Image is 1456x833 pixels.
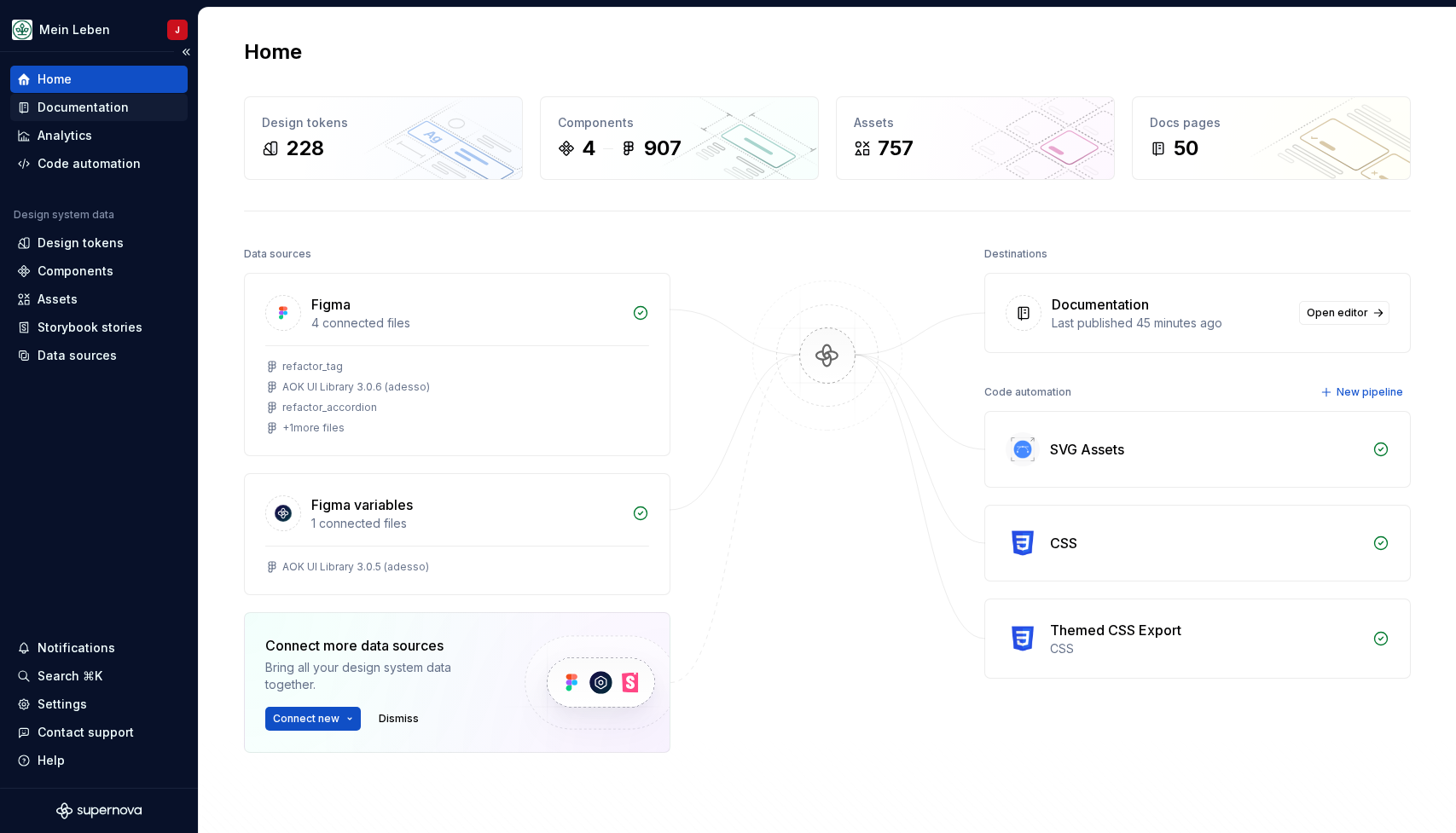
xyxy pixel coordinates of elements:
div: Notifications [38,639,115,657]
div: Last published 45 minutes ago [1052,315,1289,332]
div: Search ⌘K [38,668,102,685]
div: refactor_accordion [282,401,377,414]
a: Settings [10,691,188,718]
div: Documentation [38,99,129,116]
a: Analytics [10,122,188,149]
a: Documentation [10,94,188,121]
div: Themed CSS Export [1050,620,1181,640]
div: AOK UI Library 3.0.5 (adesso) [282,560,429,574]
div: Data sources [38,347,117,364]
div: Figma variables [311,495,413,515]
a: Assets757 [836,96,1115,180]
a: Design tokens228 [244,96,523,180]
div: Figma [311,294,351,315]
span: New pipeline [1337,385,1403,399]
button: Mein LebenJ [3,11,194,48]
div: 50 [1174,135,1198,162]
div: Components [38,263,113,280]
div: Design tokens [38,234,124,252]
a: Design tokens [10,229,188,257]
div: Contact support [38,724,134,741]
div: 757 [878,135,914,162]
button: Notifications [10,634,188,662]
div: refactor_tag [282,360,343,373]
a: Data sources [10,342,188,369]
a: Figma variables1 connected filesAOK UI Library 3.0.5 (adesso) [244,473,670,595]
h2: Home [244,38,302,66]
div: Docs pages [1150,114,1393,131]
div: Data sources [244,242,311,266]
div: 4 [582,135,596,162]
span: Open editor [1307,306,1368,320]
div: 228 [286,135,324,162]
div: 4 connected files [311,315,622,332]
div: Documentation [1052,294,1149,315]
div: Design system data [14,208,114,222]
div: Assets [854,114,1097,131]
div: Bring all your design system data together. [265,659,496,693]
div: Destinations [984,242,1047,266]
a: Home [10,66,188,93]
a: Code automation [10,150,188,177]
a: Docs pages50 [1132,96,1411,180]
div: Code automation [38,155,141,172]
div: Design tokens [262,114,505,131]
a: Open editor [1299,301,1389,325]
div: 907 [644,135,682,162]
img: df5db9ef-aba0-4771-bf51-9763b7497661.png [12,20,32,40]
button: Collapse sidebar [174,40,198,64]
button: Search ⌘K [10,662,188,690]
div: J [175,23,180,37]
div: 1 connected files [311,515,622,532]
button: Connect new [265,707,361,731]
div: Mein Leben [39,21,110,38]
button: Contact support [10,719,188,746]
button: New pipeline [1315,380,1411,404]
div: Connect more data sources [265,635,496,656]
a: Figma4 connected filesrefactor_tagAOK UI Library 3.0.6 (adesso)refactor_accordion+1more files [244,273,670,456]
div: Home [38,71,72,88]
span: Dismiss [379,712,419,726]
div: Components [558,114,801,131]
a: Assets [10,286,188,313]
div: Assets [38,291,78,308]
button: Help [10,747,188,774]
div: Analytics [38,127,92,144]
span: Connect new [273,712,339,726]
div: Code automation [984,380,1071,404]
div: CSS [1050,533,1077,553]
div: Help [38,752,65,769]
a: Storybook stories [10,314,188,341]
div: Storybook stories [38,319,142,336]
a: Components4907 [540,96,819,180]
div: CSS [1050,640,1362,657]
svg: Supernova Logo [56,802,142,819]
div: AOK UI Library 3.0.6 (adesso) [282,380,430,394]
div: + 1 more files [282,421,345,435]
div: Settings [38,696,87,713]
div: SVG Assets [1050,439,1124,460]
button: Dismiss [371,707,426,731]
a: Components [10,257,188,285]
